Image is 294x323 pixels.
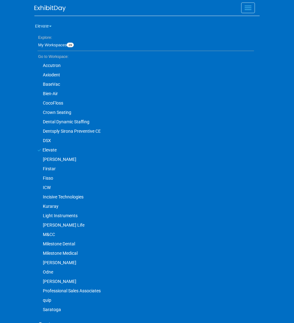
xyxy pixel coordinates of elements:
a: Fisso [34,173,254,183]
button: Elevate [34,18,59,32]
a: Saratoga [34,305,254,314]
a: Bien-Air [34,89,254,98]
a: [PERSON_NAME] [34,277,254,286]
a: Light Instruments [34,211,254,220]
a: DSX [34,136,254,145]
a: Milestone Medical [34,249,254,258]
li: Go to Workspace: [34,53,254,61]
a: Incisive Technologies [34,192,254,202]
a: ICW [34,183,254,192]
a: Axiodent [34,70,254,79]
span: 29 [67,43,74,48]
a: [PERSON_NAME] [34,258,254,267]
a: [PERSON_NAME] [34,155,254,164]
a: M&CC [34,230,254,239]
a: Professional Sales Associates [34,286,254,295]
img: ExhibitDay [34,5,66,12]
a: Odne [34,267,254,277]
a: Kuraray [34,202,254,211]
a: [PERSON_NAME] Life [34,220,254,230]
a: BaseVac [34,79,254,89]
a: Dentsply Sirona Preventive CE [34,126,254,136]
a: quip [34,295,254,305]
a: Accutron [34,61,254,70]
a: Crown Seating [34,108,254,117]
a: CocoFloss [34,98,254,108]
a: Elevate [34,145,254,155]
a: My Workspaces29 [38,39,254,51]
a: Milestone Dental [34,239,254,249]
button: Menu [241,3,255,13]
a: Firstar [34,164,254,173]
li: Explore: [34,34,254,39]
a: Dental Dynamic Staffing [34,117,254,126]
